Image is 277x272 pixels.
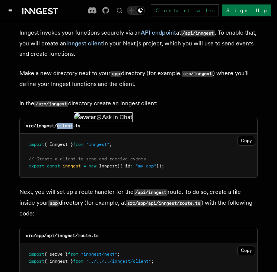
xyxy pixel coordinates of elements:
span: : [130,163,133,169]
span: = [83,163,86,169]
button: Toggle dark mode [127,6,145,15]
span: "inngest" [86,142,109,147]
code: app [111,71,121,77]
button: Copy [238,246,255,255]
span: ({ id [117,163,130,169]
a: Contact sales [151,4,219,16]
span: inngest [63,163,81,169]
img: avatar [74,113,96,122]
p: Inngest invokes your functions securely via an at . To enable that, you will create an in your Ne... [19,28,258,59]
span: { inngest } [44,259,73,264]
span: from [73,142,83,147]
span: Inngest [99,163,117,169]
span: export [29,163,44,169]
span: import [29,259,44,264]
p: Make a new directory next to your directory (for example, ) where you'll define your Inngest func... [19,68,258,89]
span: ; [117,252,120,257]
code: /api/inngest [134,189,168,196]
code: src/inngest/client.ts [26,123,80,128]
p: In the directory create an Inngest client: [19,98,258,109]
img: Ask In Chat [96,114,102,120]
a: API endpoint [141,29,176,36]
code: src/app/api/inngest/route.ts [126,200,201,207]
span: "../../../inngest/client" [86,259,151,264]
span: import [29,142,44,147]
span: // Create a client to send and receive events [29,156,146,161]
span: new [89,163,96,169]
code: /api/inngest [181,30,215,36]
span: }); [156,163,164,169]
p: Next, you will set up a route handler for the route. To do so, create a file inside your director... [19,187,258,219]
code: src/app/api/inngest/route.ts [26,233,99,238]
code: app [48,200,59,207]
span: from [73,259,83,264]
span: { Inngest } [44,142,73,147]
button: Copy [238,136,255,145]
button: Find something... [115,6,124,15]
button: Ask In Chat [96,113,132,122]
span: "inngest/next" [81,252,117,257]
span: ; [151,259,154,264]
span: from [68,252,78,257]
a: Inngest client [66,40,103,47]
code: /src/inngest [34,101,68,107]
span: ; [109,142,112,147]
span: Ask In Chat [102,113,132,122]
a: Sign Up [222,4,271,16]
span: const [47,163,60,169]
code: src/inngest [182,71,213,77]
span: import [29,252,44,257]
button: Toggle navigation [6,6,15,15]
span: { serve } [44,252,68,257]
span: "my-app" [136,163,156,169]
